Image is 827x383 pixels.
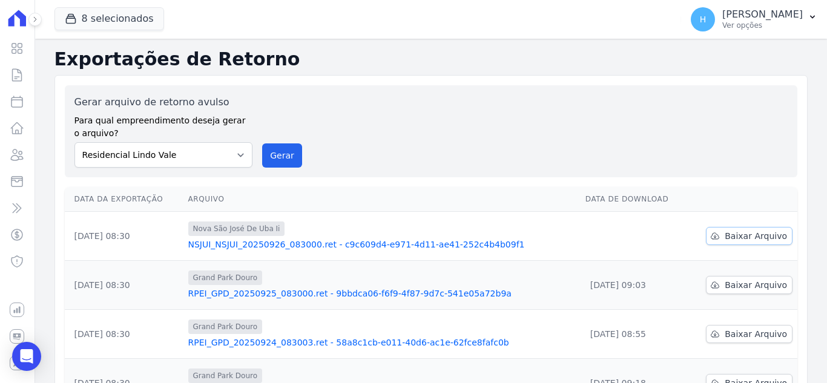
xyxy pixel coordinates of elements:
td: [DATE] 08:30 [65,261,183,310]
span: H [700,15,707,24]
a: NSJUI_NSJUI_20250926_083000.ret - c9c609d4-e971-4d11-ae41-252c4b4b09f1 [188,238,576,250]
button: Gerar [262,143,302,168]
a: Baixar Arquivo [706,276,792,294]
button: H [PERSON_NAME] Ver opções [681,2,827,36]
td: [DATE] 09:03 [581,261,687,310]
span: Baixar Arquivo [725,230,787,242]
a: Baixar Arquivo [706,227,792,245]
label: Gerar arquivo de retorno avulso [74,95,253,110]
a: Baixar Arquivo [706,325,792,343]
label: Para qual empreendimento deseja gerar o arquivo? [74,110,253,140]
div: Open Intercom Messenger [12,342,41,371]
th: Data da Exportação [65,187,183,212]
p: [PERSON_NAME] [722,8,803,21]
span: Grand Park Douro [188,270,263,285]
button: 8 selecionados [54,7,164,30]
span: Grand Park Douro [188,319,263,334]
td: [DATE] 08:30 [65,212,183,261]
span: Baixar Arquivo [725,279,787,291]
h2: Exportações de Retorno [54,48,808,70]
a: RPEI_GPD_20250925_083000.ret - 9bbdca06-f6f9-4f87-9d7c-541e05a72b9a [188,287,576,300]
span: Nova São José De Uba Ii [188,221,285,236]
span: Grand Park Douro [188,368,263,383]
td: [DATE] 08:55 [581,310,687,359]
th: Arquivo [183,187,581,212]
a: RPEI_GPD_20250924_083003.ret - 58a8c1cb-e011-40d6-ac1e-62fce8fafc0b [188,336,576,349]
td: [DATE] 08:30 [65,310,183,359]
span: Baixar Arquivo [725,328,787,340]
th: Data de Download [581,187,687,212]
p: Ver opções [722,21,803,30]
